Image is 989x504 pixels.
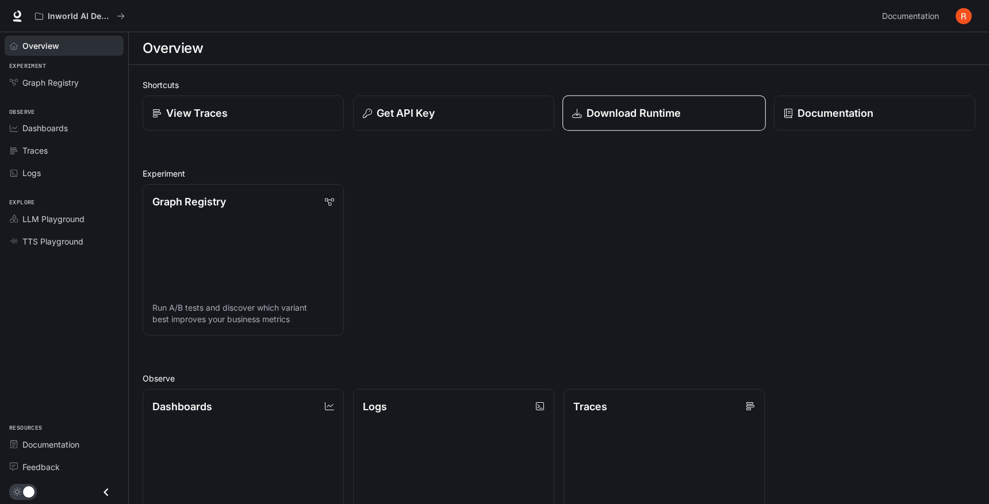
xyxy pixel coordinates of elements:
h2: Observe [143,372,975,384]
a: Logs [5,163,124,183]
p: Dashboards [152,399,212,414]
span: Traces [22,144,48,156]
h2: Shortcuts [143,79,975,91]
a: Feedback [5,457,124,477]
button: Close drawer [93,480,119,504]
a: Traces [5,140,124,161]
p: Download Runtime [586,105,681,121]
a: Overview [5,36,124,56]
a: Download Runtime [562,96,766,131]
span: TTS Playground [22,235,83,247]
p: Documentation [798,105,873,121]
span: Documentation [22,438,79,450]
span: Dark mode toggle [23,485,34,498]
a: Graph Registry [5,72,124,93]
button: User avatar [952,5,975,28]
a: LLM Playground [5,209,124,229]
p: Traces [573,399,607,414]
p: Run A/B tests and discover which variant best improves your business metrics [152,302,334,325]
span: Graph Registry [22,77,79,89]
a: TTS Playground [5,231,124,251]
button: All workspaces [30,5,130,28]
a: Documentation [5,434,124,455]
p: Graph Registry [152,194,226,209]
img: User avatar [956,8,972,24]
p: Inworld AI Demos [48,12,112,21]
p: Logs [363,399,387,414]
h2: Experiment [143,167,975,180]
span: Dashboards [22,122,68,134]
span: Overview [22,40,59,52]
p: View Traces [166,105,228,121]
span: Documentation [882,9,939,24]
h1: Overview [143,37,203,60]
p: Get API Key [377,105,435,121]
a: Dashboards [5,118,124,138]
span: LLM Playground [22,213,85,225]
a: Documentation [877,5,948,28]
span: Feedback [22,461,60,473]
a: View Traces [143,96,344,131]
button: Get API Key [353,96,554,131]
a: Documentation [774,96,975,131]
span: Logs [22,167,41,179]
a: Graph RegistryRun A/B tests and discover which variant best improves your business metrics [143,184,344,335]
